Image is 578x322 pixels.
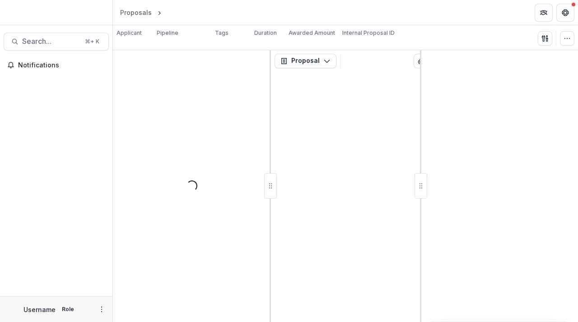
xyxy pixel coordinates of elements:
[275,54,336,68] button: Proposal
[414,54,428,68] button: View Attached Files
[289,29,335,37] p: Awarded Amount
[4,33,109,51] button: Search...
[4,58,109,72] button: Notifications
[157,29,178,37] p: Pipeline
[254,29,277,37] p: Duration
[18,62,105,69] span: Notifications
[59,305,77,313] p: Role
[117,6,155,19] a: Proposals
[120,8,152,17] div: Proposals
[215,29,228,37] p: Tags
[22,37,79,46] span: Search...
[556,4,574,22] button: Get Help
[342,29,395,37] p: Internal Proposal ID
[117,29,142,37] p: Applicant
[96,304,107,315] button: More
[83,37,101,47] div: ⌘ + K
[535,4,553,22] button: Partners
[23,305,56,314] p: Username
[117,6,202,19] nav: breadcrumb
